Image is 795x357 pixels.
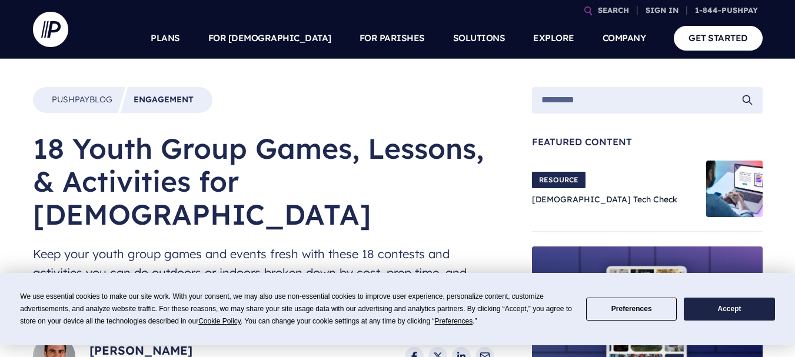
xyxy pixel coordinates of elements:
[532,172,586,188] span: RESOURCE
[52,94,112,106] a: PushpayBlog
[151,18,180,59] a: PLANS
[52,94,89,105] span: Pushpay
[208,18,331,59] a: FOR [DEMOGRAPHIC_DATA]
[586,298,677,321] button: Preferences
[453,18,505,59] a: SOLUTIONS
[684,298,774,321] button: Accept
[603,18,646,59] a: COMPANY
[20,291,572,328] div: We use essential cookies to make our site work. With your consent, we may also use non-essential ...
[435,317,473,325] span: Preferences
[134,94,194,106] a: Engagement
[706,161,763,217] img: Church Tech Check Blog Hero Image
[198,317,241,325] span: Cookie Policy
[33,132,494,231] h1: 18 Youth Group Games, Lessons, & Activities for [DEMOGRAPHIC_DATA]
[33,245,494,301] span: Keep your youth group games and events fresh with these 18 contests and activities you can do out...
[532,137,763,146] span: Featured Content
[360,18,425,59] a: FOR PARISHES
[533,18,574,59] a: EXPLORE
[674,26,763,50] a: GET STARTED
[532,194,677,205] a: [DEMOGRAPHIC_DATA] Tech Check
